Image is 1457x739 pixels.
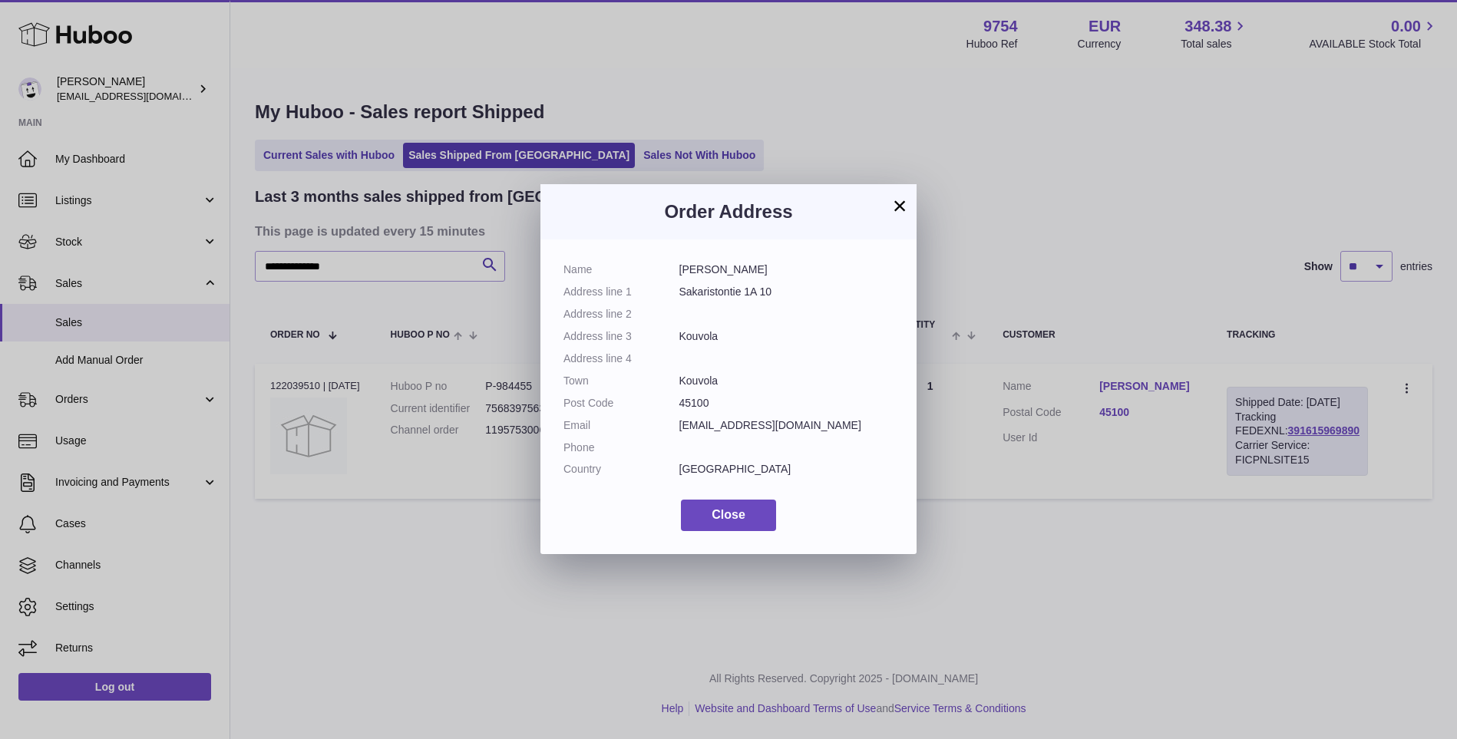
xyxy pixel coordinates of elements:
[679,262,894,277] dd: [PERSON_NAME]
[679,285,894,299] dd: Sakaristontie 1A 10
[563,285,679,299] dt: Address line 1
[681,500,776,531] button: Close
[563,262,679,277] dt: Name
[679,462,894,477] dd: [GEOGRAPHIC_DATA]
[712,508,745,521] span: Close
[563,418,679,433] dt: Email
[563,351,679,366] dt: Address line 4
[563,374,679,388] dt: Town
[563,462,679,477] dt: Country
[563,329,679,344] dt: Address line 3
[679,374,894,388] dd: Kouvola
[563,396,679,411] dt: Post Code
[563,307,679,322] dt: Address line 2
[679,418,894,433] dd: [EMAIL_ADDRESS][DOMAIN_NAME]
[563,440,679,455] dt: Phone
[563,200,894,224] h3: Order Address
[679,396,894,411] dd: 45100
[679,329,894,344] dd: Kouvola
[890,196,909,215] button: ×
